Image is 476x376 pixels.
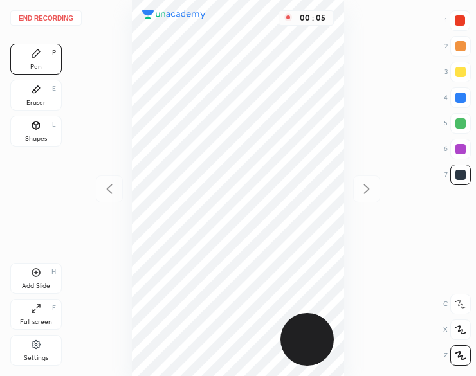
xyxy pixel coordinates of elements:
[52,85,56,92] div: E
[52,49,56,56] div: P
[22,283,50,289] div: Add Slide
[30,64,42,70] div: Pen
[26,100,46,106] div: Eraser
[444,62,471,82] div: 3
[444,113,471,134] div: 5
[443,319,471,340] div: X
[444,36,471,57] div: 2
[52,121,56,128] div: L
[444,10,470,31] div: 1
[444,87,471,108] div: 4
[443,294,471,314] div: C
[297,13,328,22] div: 00 : 05
[444,139,471,159] div: 6
[10,10,82,26] button: End recording
[142,10,206,20] img: logo.38c385cc.svg
[25,136,47,142] div: Shapes
[20,319,52,325] div: Full screen
[24,355,48,361] div: Settings
[52,305,56,311] div: F
[51,269,56,275] div: H
[444,345,471,366] div: Z
[444,165,471,185] div: 7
